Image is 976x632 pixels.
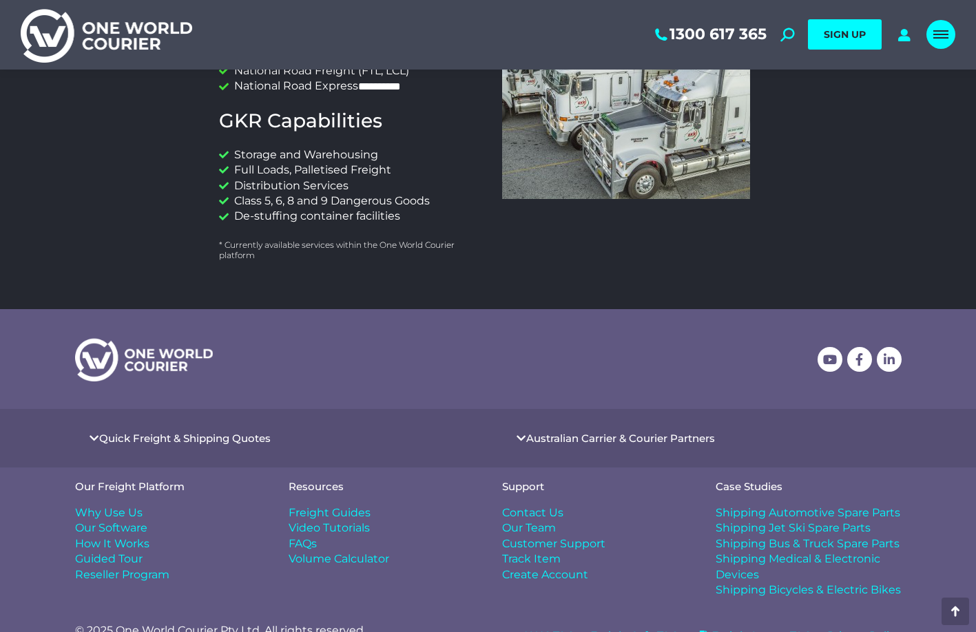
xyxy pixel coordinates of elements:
[231,162,391,178] span: Full Loads, Palletised Freight
[75,481,261,492] h4: Our Freight Platform
[502,505,563,520] span: Contact Us
[716,520,902,536] a: Shipping Jet Ski Spare Parts
[502,536,605,551] span: Customer Support
[75,536,261,551] a: How It Works
[716,505,902,520] a: Shipping Automotive Spare Parts
[289,520,475,536] a: Video Tutorials
[824,28,866,41] span: SIGN UP
[926,20,955,49] a: Mobile menu icon
[502,520,688,536] a: Our Team
[231,147,378,162] span: Storage and Warehousing
[502,24,750,199] img: GKR-trucks
[21,7,192,63] img: One World Courier
[75,520,147,536] span: Our Software
[808,19,882,50] a: SIGN UP
[75,536,149,551] span: How It Works
[502,567,588,582] span: Create Account
[219,240,481,261] p: * Currently available services within the One World Courier platform
[289,536,475,551] a: FAQs
[75,551,143,567] span: Guided Tour
[219,108,481,133] h2: GKR Capabilities
[502,505,688,520] a: Contact Us
[502,536,688,551] a: Customer Support
[526,433,715,443] a: Australian Carrier & Courier Partners
[716,481,902,492] h4: Case Studies
[231,193,430,209] span: Class 5, 6, 8 and 9 Dangerous Goods
[231,178,349,193] span: Distribution Services
[502,567,688,582] a: Create Account
[502,551,561,567] span: Track Item
[75,505,261,520] a: Why Use Us
[231,78,401,94] span: National Road Express
[716,582,902,598] a: Shipping Bicycles & Electric Bikes
[289,551,475,567] a: Volume Calculator
[502,551,688,567] a: Track Item
[289,520,370,536] span: Video Tutorials
[75,520,261,536] a: Our Software
[716,582,901,598] span: Shipping Bicycles & Electric Bikes
[75,567,169,582] span: Reseller Program
[99,433,271,443] a: Quick Freight & Shipping Quotes
[716,551,902,582] a: Shipping Medical & Electronic Devices
[231,209,400,224] span: De-stuffing container facilities
[75,551,261,567] a: Guided Tour
[289,536,317,551] span: FAQs
[289,551,389,567] span: Volume Calculator
[289,481,475,492] h4: Resources
[716,536,900,551] span: Shipping Bus & Truck Spare Parts
[75,505,143,520] span: Why Use Us
[231,63,409,78] span: National Road Freight (FTL, LCL)
[502,520,556,536] span: Our Team
[716,505,900,520] span: Shipping Automotive Spare Parts
[716,536,902,551] a: Shipping Bus & Truck Spare Parts
[289,505,371,520] span: Freight Guides
[289,505,475,520] a: Freight Guides
[75,567,261,582] a: Reseller Program
[652,25,767,43] a: 1300 617 365
[502,481,688,492] h4: Support
[716,520,871,536] span: Shipping Jet Ski Spare Parts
